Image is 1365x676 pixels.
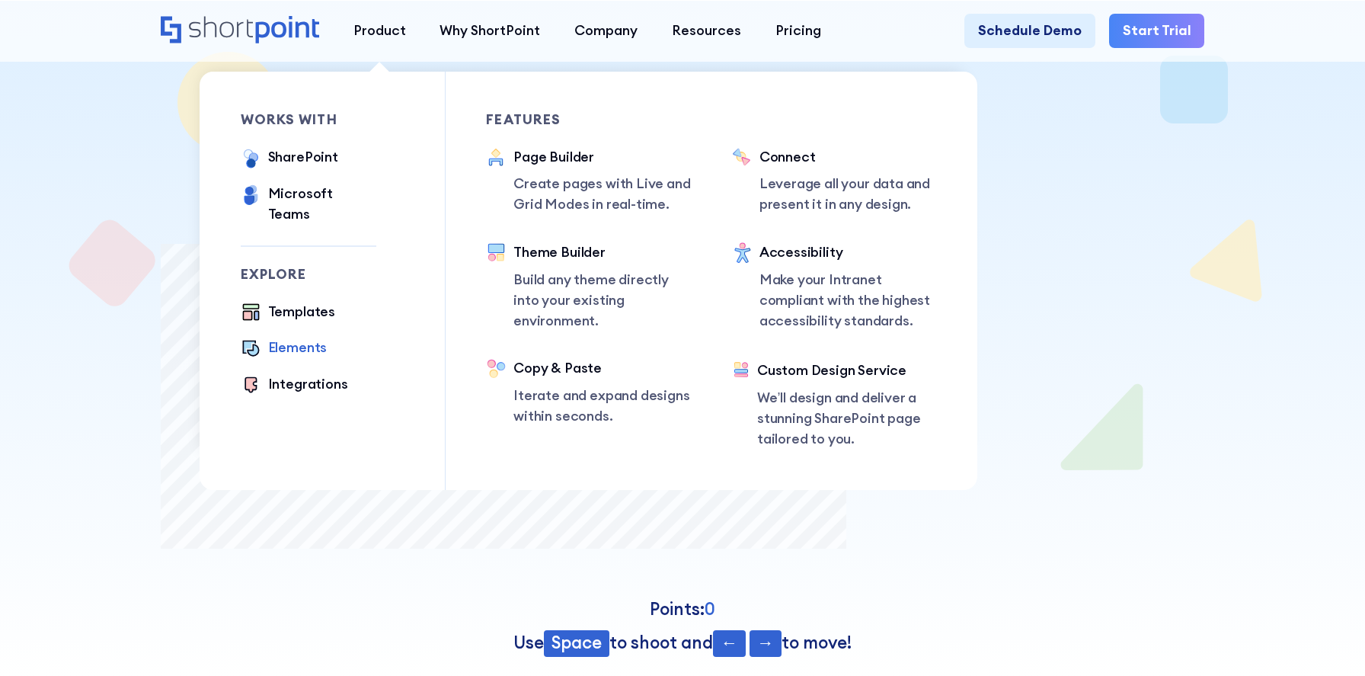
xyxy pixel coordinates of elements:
[161,150,1205,213] h4: Oops... looks like this page does not exist :( But you can still have fun here :)
[732,242,937,333] a: AccessibilityMake your Intranet compliant with the highest accessibility standards.
[241,302,335,325] a: Templates
[486,147,691,216] a: Page BuilderCreate pages with Live and Grid Modes in real-time.
[486,113,691,127] div: Features
[161,597,1205,623] p: Points:
[757,360,937,381] div: Custom Design Service
[336,14,423,48] a: Product
[750,630,782,657] span: →
[513,174,691,215] p: Create pages with Live and Grid Modes in real-time.
[423,14,558,48] a: Why ShortPoint
[241,268,376,281] div: Explore
[513,358,691,379] div: Copy & Paste
[655,14,759,48] a: Resources
[757,388,937,450] p: We’ll design and deliver a stunning SharePoint page tailored to you.
[513,242,691,263] div: Theme Builder
[1091,499,1365,676] iframe: Chat Widget
[759,270,937,332] p: Make your Intranet compliant with the highest accessibility standards.
[268,338,328,358] div: Elements
[732,360,937,450] a: Custom Design ServiceWe’ll design and deliver a stunning SharePoint page tailored to you.
[241,113,376,127] div: works with
[732,147,937,216] a: ConnectLeverage all your data and present it in any design.
[672,21,741,41] div: Resources
[1109,14,1205,48] a: Start Trial
[268,147,338,168] div: SharePoint
[759,147,937,168] div: Connect
[558,14,655,48] a: Company
[486,242,691,331] a: Theme BuilderBuild any theme directly into your existing environment.
[574,21,638,41] div: Company
[241,147,338,171] a: SharePoint
[713,630,745,657] span: ←
[758,14,838,48] a: Pricing
[268,374,348,395] div: Integrations
[161,16,319,46] a: Home
[513,270,691,332] p: Build any theme directly into your existing environment.
[241,374,348,397] a: Integrations
[513,386,691,427] p: Iterate and expand designs within seconds.
[486,358,691,427] a: Copy & PasteIterate and expand designs within seconds.
[241,184,376,225] a: Microsoft Teams
[775,21,821,41] div: Pricing
[440,21,540,41] div: Why ShortPoint
[268,302,335,322] div: Templates
[964,14,1095,48] a: Schedule Demo
[241,338,327,360] a: Elements
[161,630,1205,656] p: Use to shoot and to move!
[268,184,376,225] div: Microsoft Teams
[759,174,937,215] p: Leverage all your data and present it in any design.
[705,598,715,620] span: 0
[544,630,609,657] span: Space
[759,242,937,263] div: Accessibility
[353,21,406,41] div: Product
[513,147,691,168] div: Page Builder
